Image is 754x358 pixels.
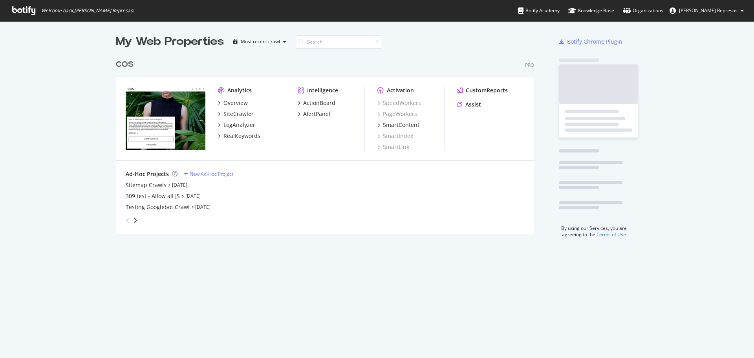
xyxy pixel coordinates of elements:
div: grid [116,50,540,234]
button: [PERSON_NAME] Represas [663,4,750,17]
a: SpeedWorkers [377,99,421,107]
a: Botify Chrome Plugin [559,38,622,46]
div: Botify Chrome Plugin [567,38,622,46]
div: Organizations [623,7,663,15]
div: By using our Services, you are agreeing to the [549,221,638,238]
a: Overview [218,99,248,107]
a: Testing Googlebot Crawl [126,203,190,211]
div: Most recent crawl [241,39,280,44]
div: Intelligence [307,86,338,94]
span: Duarte Represas [679,7,738,14]
div: Knowledge Base [568,7,614,15]
a: Terms of Use [597,231,626,238]
input: Search [296,35,382,49]
a: CustomReports [457,86,508,94]
a: PageWorkers [377,110,417,118]
a: LogAnalyzer [218,121,255,129]
div: Overview [223,99,248,107]
a: SiteCrawler [218,110,254,118]
div: SmartContent [383,121,419,129]
a: RealKeywords [218,132,260,140]
a: SmartContent [377,121,419,129]
a: SmartIndex [377,132,413,140]
div: ActionBoard [303,99,335,107]
a: 309 test - Allow all JS [126,192,180,200]
div: Pro [525,62,534,68]
a: ActionBoard [298,99,335,107]
div: angle-left [123,214,133,227]
div: angle-right [133,217,138,224]
div: My Web Properties [116,34,224,50]
a: Sitemap Crawls [126,181,167,189]
div: New Ad-Hoc Project [190,171,233,177]
div: Ad-Hoc Projects [126,170,169,178]
a: [DATE] [185,193,201,199]
div: Activation [387,86,414,94]
a: AlertPanel [298,110,330,118]
a: Assist [457,101,481,108]
div: Analytics [227,86,252,94]
div: Assist [465,101,481,108]
div: AlertPanel [303,110,330,118]
a: COS [116,59,137,70]
a: [DATE] [172,182,187,188]
img: https://www.cosstores.com [126,86,205,150]
div: RealKeywords [223,132,260,140]
div: SiteCrawler [223,110,254,118]
div: LogAnalyzer [223,121,255,129]
a: New Ad-Hoc Project [184,171,233,177]
a: [DATE] [195,204,210,210]
div: Botify Academy [518,7,560,15]
div: CustomReports [466,86,508,94]
span: Welcome back, [PERSON_NAME] Represas ! [41,7,134,14]
a: SmartLink [377,143,409,151]
button: Most recent crawl [230,35,289,48]
div: COS [116,59,134,70]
